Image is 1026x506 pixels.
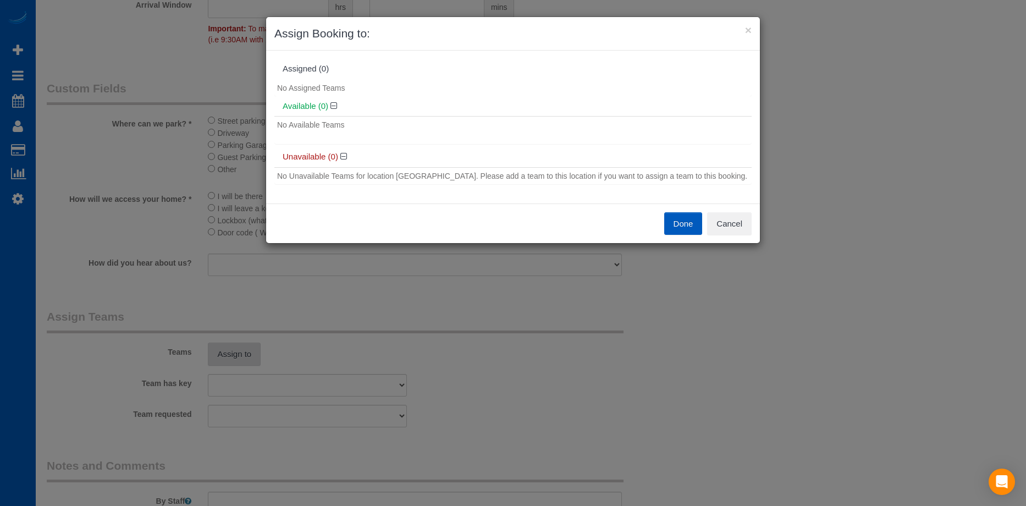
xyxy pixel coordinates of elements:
span: No Available Teams [277,120,344,129]
h4: Available (0) [283,102,743,111]
button: Done [664,212,703,235]
button: Cancel [707,212,752,235]
span: No Assigned Teams [277,84,345,92]
div: Assigned (0) [283,64,743,74]
button: × [745,24,752,36]
div: Open Intercom Messenger [989,469,1015,495]
span: No Unavailable Teams for location [GEOGRAPHIC_DATA]. Please add a team to this location if you wa... [277,172,747,180]
h4: Unavailable (0) [283,152,743,162]
h3: Assign Booking to: [274,25,752,42]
